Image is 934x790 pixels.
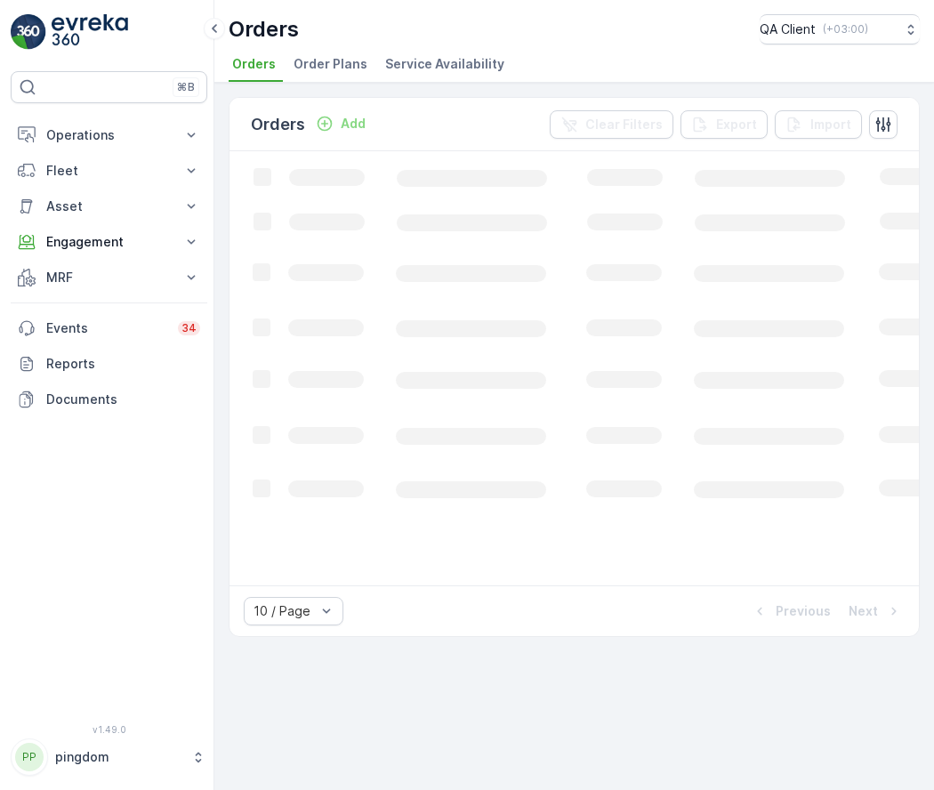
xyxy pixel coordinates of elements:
[11,346,207,382] a: Reports
[341,115,366,133] p: Add
[46,319,167,337] p: Events
[775,110,862,139] button: Import
[11,14,46,50] img: logo
[776,602,831,620] p: Previous
[229,15,299,44] p: Orders
[46,197,172,215] p: Asset
[11,738,207,776] button: PPpingdom
[11,189,207,224] button: Asset
[46,233,172,251] p: Engagement
[309,113,373,134] button: Add
[749,601,833,622] button: Previous
[46,355,200,373] p: Reports
[251,112,305,137] p: Orders
[46,162,172,180] p: Fleet
[11,224,207,260] button: Engagement
[760,20,816,38] p: QA Client
[11,153,207,189] button: Fleet
[847,601,905,622] button: Next
[550,110,673,139] button: Clear Filters
[46,391,200,408] p: Documents
[11,382,207,417] a: Documents
[294,55,367,73] span: Order Plans
[232,55,276,73] span: Orders
[11,260,207,295] button: MRF
[760,14,920,44] button: QA Client(+03:00)
[11,310,207,346] a: Events34
[55,748,182,766] p: pingdom
[11,117,207,153] button: Operations
[849,602,878,620] p: Next
[385,55,504,73] span: Service Availability
[52,14,128,50] img: logo_light-DOdMpM7g.png
[11,724,207,735] span: v 1.49.0
[680,110,768,139] button: Export
[177,80,195,94] p: ⌘B
[15,743,44,771] div: PP
[46,269,172,286] p: MRF
[823,22,868,36] p: ( +03:00 )
[716,116,757,133] p: Export
[181,321,197,335] p: 34
[810,116,851,133] p: Import
[585,116,663,133] p: Clear Filters
[46,126,172,144] p: Operations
